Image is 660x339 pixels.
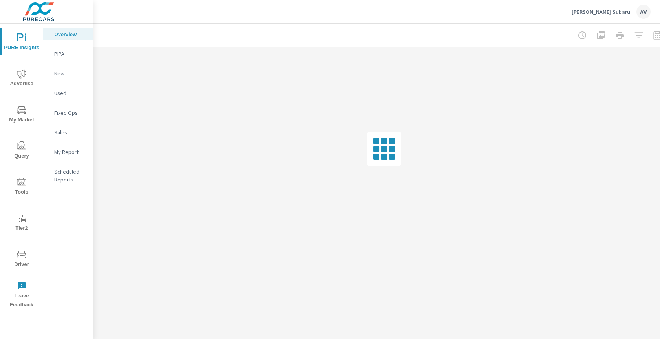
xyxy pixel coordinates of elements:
[54,50,87,58] p: PIPA
[43,48,93,60] div: PIPA
[43,146,93,158] div: My Report
[43,107,93,119] div: Fixed Ops
[54,168,87,183] p: Scheduled Reports
[3,214,40,233] span: Tier2
[3,69,40,88] span: Advertise
[3,178,40,197] span: Tools
[54,89,87,97] p: Used
[54,70,87,77] p: New
[54,109,87,117] p: Fixed Ops
[0,24,43,313] div: nav menu
[636,5,651,19] div: AV
[43,28,93,40] div: Overview
[3,250,40,269] span: Driver
[43,166,93,185] div: Scheduled Reports
[54,128,87,136] p: Sales
[43,87,93,99] div: Used
[3,33,40,52] span: PURE Insights
[3,105,40,125] span: My Market
[3,281,40,310] span: Leave Feedback
[3,141,40,161] span: Query
[572,8,630,15] p: [PERSON_NAME] Subaru
[54,148,87,156] p: My Report
[54,30,87,38] p: Overview
[43,68,93,79] div: New
[43,126,93,138] div: Sales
